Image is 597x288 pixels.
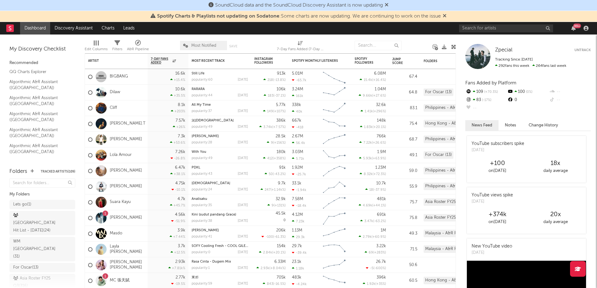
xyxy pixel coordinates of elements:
[292,150,303,154] div: 3.03M
[276,228,286,232] div: 206k
[292,188,306,192] div: -1.94k
[468,167,526,175] div: on [DATE]
[110,105,117,111] a: Cliff
[392,104,417,112] div: 83.1
[373,204,385,207] span: +44.1 %
[192,166,200,169] a: PDKL
[192,59,239,63] div: Most Recent Track
[110,90,120,95] a: Dilaw
[275,204,285,207] span: +131 %
[374,72,386,76] div: 6.08M
[274,110,285,113] span: +107 %
[175,181,185,185] div: 4.75k
[229,45,237,48] button: Save
[127,45,149,53] div: A&R Pipeline
[525,90,532,94] span: 0 %
[127,38,149,56] div: A&R Pipeline
[424,151,453,159] div: For Oscar (13)
[392,89,417,96] div: 64.8
[320,85,348,100] svg: Chart title
[192,78,213,82] div: popularity: 60
[292,181,301,185] div: 33.1k
[269,173,273,176] span: 50
[20,22,50,35] a: Dashboard
[274,141,285,145] span: +156 %
[355,57,377,65] div: Spotify Followers
[267,203,286,207] div: ( )
[192,244,252,248] a: SOFY Cooling Fresh - COOL GILERRR
[192,166,248,169] div: PDKL
[13,238,57,260] div: WM [GEOGRAPHIC_DATA] ( 31 )
[272,204,274,207] span: 9
[192,135,248,138] div: Joaquin
[267,110,273,113] span: 149
[376,103,386,107] div: 32.6k
[292,219,304,223] div: 7.23k
[465,81,516,85] span: Fans Added by Platform
[278,181,286,185] div: 9.7k
[9,179,75,188] input: Search for folders...
[277,45,324,53] div: 7-Day Fans Added (7-Day Fans Added)
[192,213,248,216] div: Kini (sudut pandang Grace)
[377,197,386,201] div: 481k
[9,59,75,67] div: Recommended
[119,22,139,35] a: Leads
[468,160,526,167] div: +100
[9,263,75,272] a: For Oscar(13)
[170,78,185,82] div: +15.4 %
[292,166,303,170] div: 1.92M
[263,109,286,113] div: ( )
[9,94,69,107] a: Algorithmic A&R Assistant ([GEOGRAPHIC_DATA])
[361,109,386,113] div: ( )
[292,78,306,82] div: -65.7k
[261,188,286,192] div: ( )
[238,78,248,82] div: [DATE]
[277,87,286,91] div: 106k
[192,182,248,185] div: Halata
[374,188,385,192] span: -37.9 %
[170,235,185,239] div: +7.44 %
[265,188,271,192] span: 247
[292,103,301,107] div: 338k
[363,157,372,160] span: 5.93k
[364,125,372,129] span: 1.83k
[178,103,185,107] div: 8.1k
[13,264,39,271] div: For Oscar ( 13 )
[369,188,373,192] span: 18
[9,191,75,198] div: My Folders
[495,64,529,68] span: 292 fans this week
[320,132,348,147] svg: Chart title
[373,173,385,176] span: +72.3 %
[320,116,348,132] svg: Chart title
[238,219,248,223] div: [DATE]
[320,163,348,179] svg: Chart title
[320,195,348,210] svg: Chart title
[495,47,512,53] a: Zpecial
[483,90,498,94] span: +70.3 %
[468,218,526,226] div: on [DATE]
[292,204,306,208] div: -18.4k
[9,211,75,235] a: [GEOGRAPHIC_DATA] Hit List - [DATE](24)
[157,14,279,19] span: Spotify Charts & Playlists not updating on Sodatone
[392,120,417,128] div: 75.4
[192,88,205,91] a: RARARA
[112,45,122,53] div: Filters
[277,38,324,56] div: 7-Day Fans Added (7-Day Fans Added)
[274,173,285,176] span: -43.2 %
[271,141,273,145] span: 9
[177,197,185,201] div: 4.7k
[292,172,306,176] div: -25.7k
[465,104,507,112] div: --
[254,210,286,226] div: 0
[424,183,478,190] div: Philippines - A&R Pipeline (199)
[263,78,286,82] div: ( )
[9,45,75,53] div: My Discovery Checklist
[9,237,75,261] a: WM [GEOGRAPHIC_DATA](31)
[85,45,108,53] div: Edit Columns
[320,100,348,116] svg: Chart title
[443,14,446,19] span: Dismiss
[192,125,213,129] div: popularity: 49
[373,78,385,82] span: +16.4 %
[292,134,303,138] div: 2.67M
[267,157,273,160] span: 412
